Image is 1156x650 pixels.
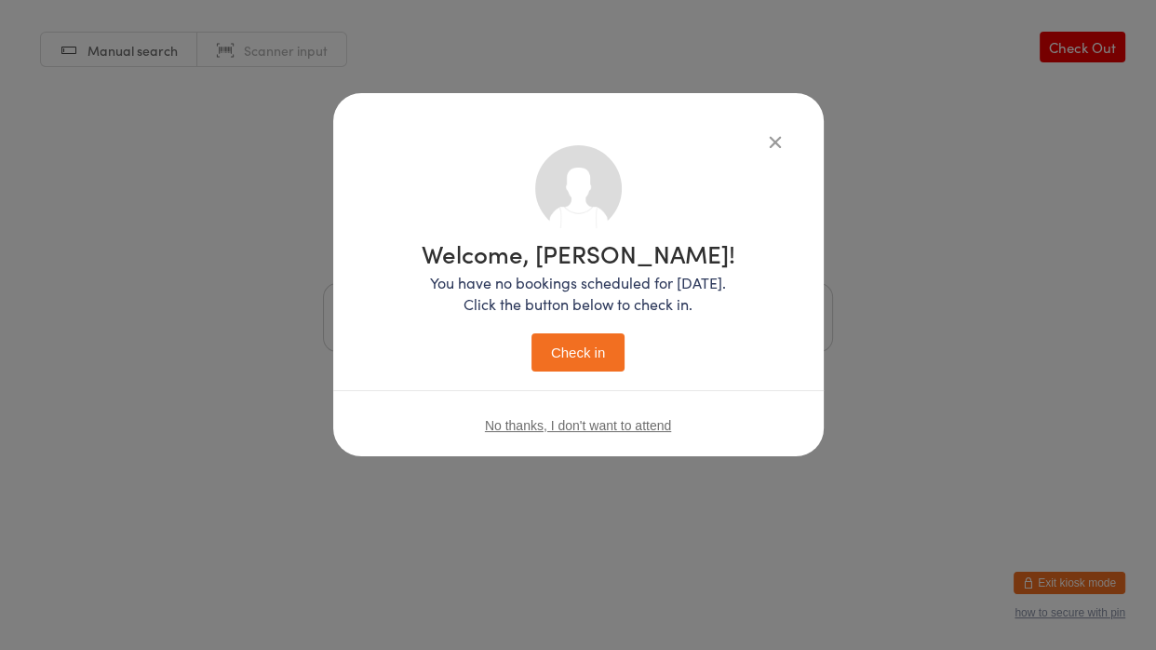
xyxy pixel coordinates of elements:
button: Check in [531,333,625,372]
h1: Welcome, [PERSON_NAME]! [422,241,735,265]
button: No thanks, I don't want to attend [485,418,671,433]
img: no_photo.png [535,145,622,232]
p: You have no bookings scheduled for [DATE]. Click the button below to check in. [422,272,735,315]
